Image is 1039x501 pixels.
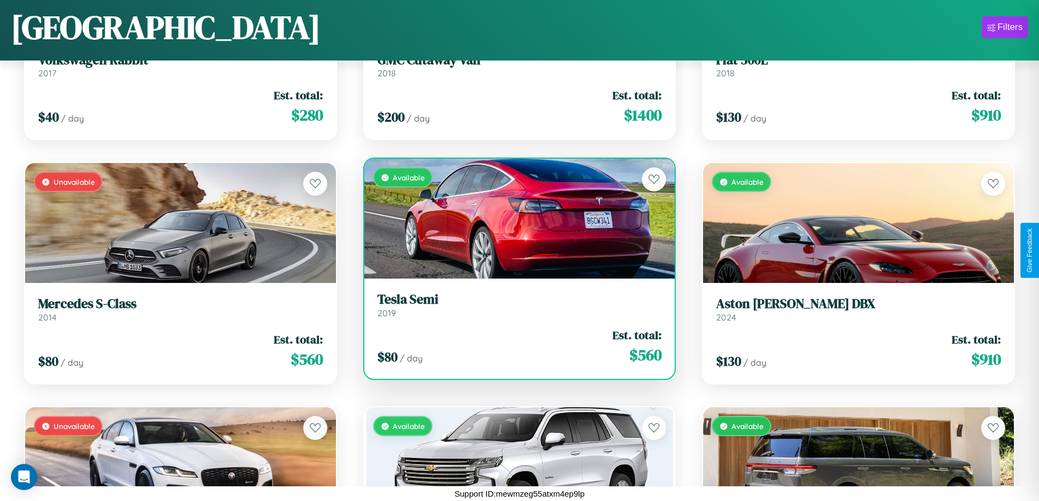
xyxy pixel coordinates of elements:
[393,421,425,431] span: Available
[377,52,662,79] a: GMC Cutaway Van2018
[952,87,1001,103] span: Est. total:
[971,104,1001,126] span: $ 910
[716,108,741,126] span: $ 130
[377,108,405,126] span: $ 200
[377,292,662,307] h3: Tesla Semi
[454,486,584,501] p: Support ID: mewmzeg55atxm4ep9lp
[53,421,95,431] span: Unavailable
[393,173,425,182] span: Available
[38,296,323,323] a: Mercedes S-Class2014
[731,421,764,431] span: Available
[716,352,741,370] span: $ 130
[624,104,662,126] span: $ 1400
[291,348,323,370] span: $ 560
[407,113,430,124] span: / day
[731,177,764,186] span: Available
[377,68,396,79] span: 2018
[38,352,58,370] span: $ 80
[377,307,396,318] span: 2019
[38,68,56,79] span: 2017
[629,344,662,366] span: $ 560
[400,353,423,364] span: / day
[716,68,735,79] span: 2018
[716,296,1001,323] a: Aston [PERSON_NAME] DBX2024
[716,52,1001,79] a: Fiat 500L2018
[998,22,1023,33] div: Filters
[38,296,323,312] h3: Mercedes S-Class
[377,292,662,318] a: Tesla Semi2019
[53,177,95,186] span: Unavailable
[982,16,1028,38] button: Filters
[971,348,1001,370] span: $ 910
[743,357,766,368] span: / day
[716,312,736,323] span: 2024
[743,113,766,124] span: / day
[612,87,662,103] span: Est. total:
[274,331,323,347] span: Est. total:
[38,52,323,79] a: Volkswagen Rabbit2017
[274,87,323,103] span: Est. total:
[11,464,37,490] div: Open Intercom Messenger
[38,108,59,126] span: $ 40
[952,331,1001,347] span: Est. total:
[61,113,84,124] span: / day
[716,296,1001,312] h3: Aston [PERSON_NAME] DBX
[61,357,83,368] span: / day
[1026,228,1034,273] div: Give Feedback
[11,5,321,50] h1: [GEOGRAPHIC_DATA]
[612,327,662,343] span: Est. total:
[291,104,323,126] span: $ 280
[377,348,398,366] span: $ 80
[38,312,57,323] span: 2014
